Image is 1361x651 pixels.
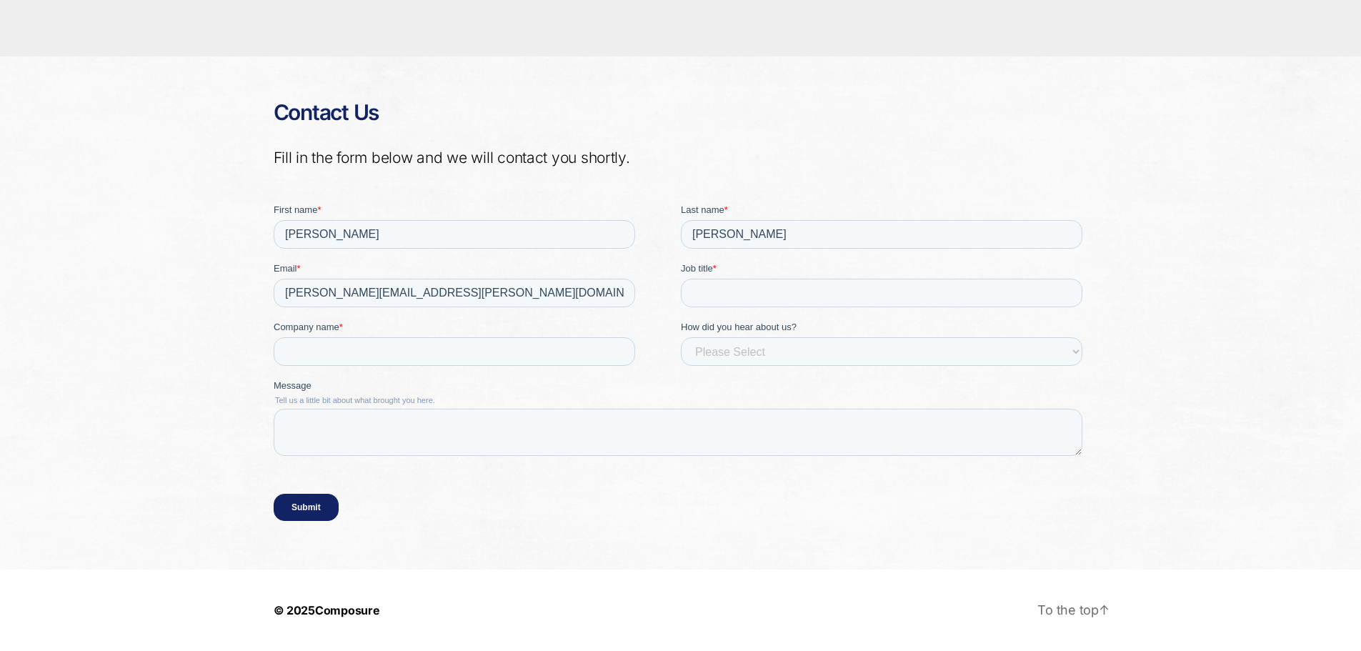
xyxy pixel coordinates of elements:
p: © 2025 [274,600,380,620]
iframe: To enrich screen reader interactions, please activate Accessibility in Grammarly extension settings [274,203,1088,533]
a: To the top [1037,602,1109,617]
p: Fill in the form below and we will contact you shortly. [274,148,1088,168]
a: Composure [315,603,380,617]
h2: Contact Us [274,99,1088,126]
